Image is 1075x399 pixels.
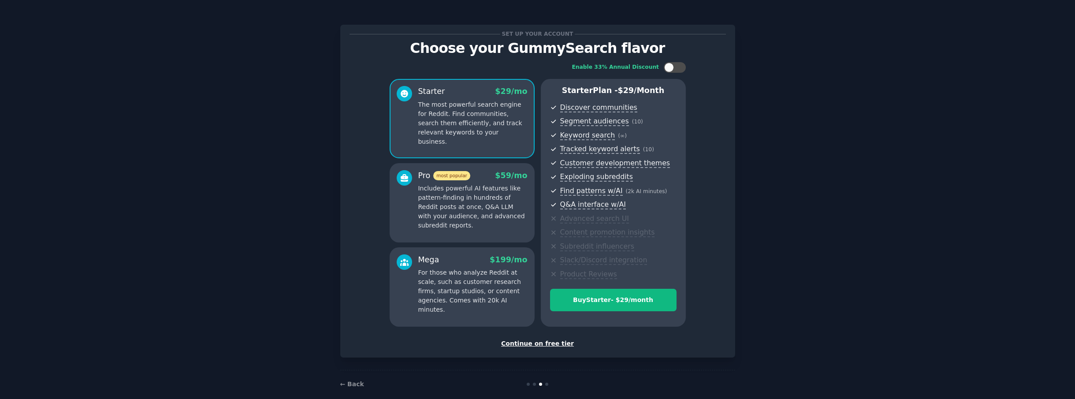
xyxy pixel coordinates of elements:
[418,100,528,146] p: The most powerful search engine for Reddit. Find communities, search them efficiently, and track ...
[490,255,527,264] span: $ 199 /mo
[418,184,528,230] p: Includes powerful AI features like pattern-finding in hundreds of Reddit posts at once, Q&A LLM w...
[495,171,527,180] span: $ 59 /mo
[632,119,643,125] span: ( 10 )
[340,380,364,388] a: ← Back
[560,186,623,196] span: Find patterns w/AI
[560,200,626,209] span: Q&A interface w/AI
[560,131,615,140] span: Keyword search
[560,103,637,112] span: Discover communities
[626,188,667,194] span: ( 2k AI minutes )
[495,87,527,96] span: $ 29 /mo
[560,242,634,251] span: Subreddit influencers
[550,85,677,96] p: Starter Plan -
[560,145,640,154] span: Tracked keyword alerts
[618,133,627,139] span: ( ∞ )
[560,228,655,237] span: Content promotion insights
[500,30,575,39] span: Set up your account
[560,117,629,126] span: Segment audiences
[618,86,665,95] span: $ 29 /month
[418,268,528,314] p: For those who analyze Reddit at scale, such as customer research firms, startup studios, or conte...
[572,63,659,71] div: Enable 33% Annual Discount
[551,295,676,305] div: Buy Starter - $ 29 /month
[560,159,670,168] span: Customer development themes
[643,146,654,153] span: ( 10 )
[560,256,647,265] span: Slack/Discord integration
[560,214,629,224] span: Advanced search UI
[433,171,470,180] span: most popular
[418,254,439,265] div: Mega
[350,339,726,348] div: Continue on free tier
[550,289,677,311] button: BuyStarter- $29/month
[418,170,470,181] div: Pro
[560,172,633,182] span: Exploding subreddits
[560,270,617,279] span: Product Reviews
[350,41,726,56] p: Choose your GummySearch flavor
[418,86,445,97] div: Starter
